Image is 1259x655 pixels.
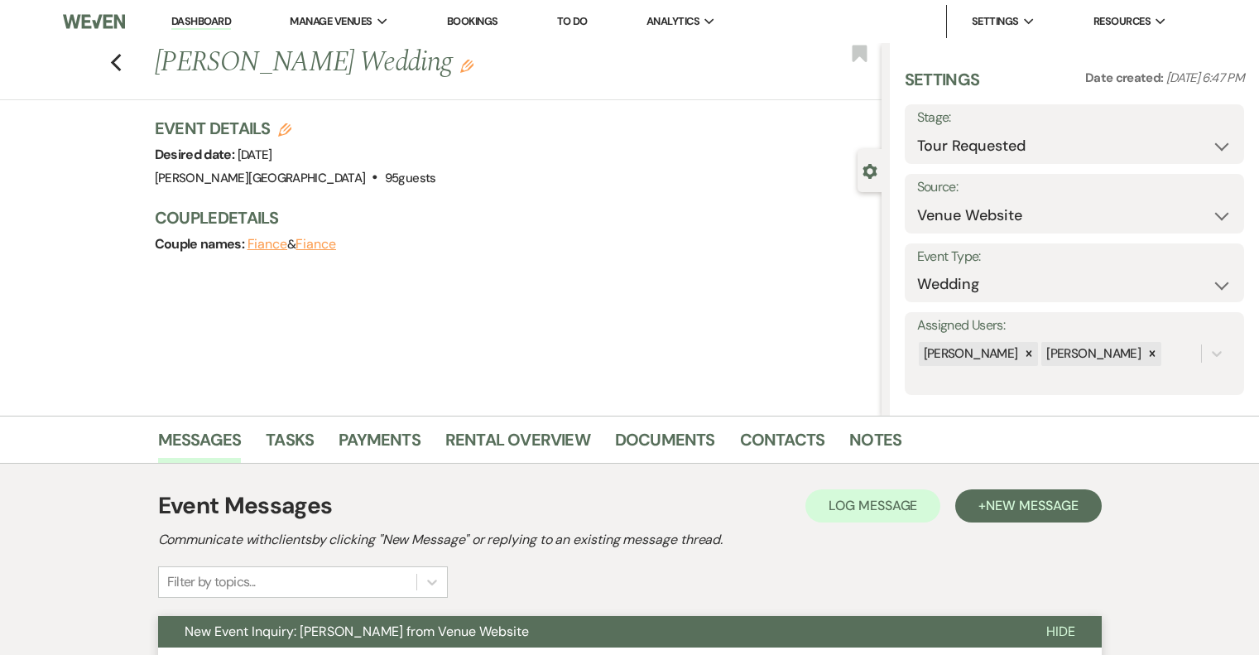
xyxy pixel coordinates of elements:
[1046,623,1075,640] span: Hide
[155,235,247,253] span: Couple names:
[167,572,256,592] div: Filter by topics...
[557,14,588,28] a: To Do
[1020,616,1102,648] button: Hide
[917,176,1232,200] label: Source:
[171,14,231,30] a: Dashboard
[266,426,314,463] a: Tasks
[917,245,1232,269] label: Event Type:
[972,13,1019,30] span: Settings
[247,238,288,251] button: Fiance
[158,530,1102,550] h2: Communicate with clients by clicking "New Message" or replying to an existing message thread.
[829,497,917,514] span: Log Message
[1041,342,1143,366] div: [PERSON_NAME]
[917,106,1232,130] label: Stage:
[296,238,336,251] button: Fiance
[955,489,1101,523] button: +New Message
[919,342,1021,366] div: [PERSON_NAME]
[905,68,980,104] h3: Settings
[460,58,473,73] button: Edit
[155,206,865,229] h3: Couple Details
[158,616,1020,648] button: New Event Inquiry: [PERSON_NAME] from Venue Website
[986,497,1078,514] span: New Message
[185,623,529,640] span: New Event Inquiry: [PERSON_NAME] from Venue Website
[155,117,436,140] h3: Event Details
[385,170,436,186] span: 95 guests
[447,14,498,28] a: Bookings
[247,236,336,253] span: &
[155,43,730,83] h1: [PERSON_NAME] Wedding
[1166,70,1244,86] span: [DATE] 6:47 PM
[849,426,901,463] a: Notes
[615,426,715,463] a: Documents
[63,4,125,39] img: Weven Logo
[339,426,420,463] a: Payments
[646,13,699,30] span: Analytics
[158,426,242,463] a: Messages
[158,489,333,523] h1: Event Messages
[290,13,372,30] span: Manage Venues
[863,162,877,178] button: Close lead details
[155,170,366,186] span: [PERSON_NAME][GEOGRAPHIC_DATA]
[1093,13,1151,30] span: Resources
[805,489,940,523] button: Log Message
[445,426,590,463] a: Rental Overview
[917,314,1232,338] label: Assigned Users:
[740,426,825,463] a: Contacts
[1085,70,1166,86] span: Date created:
[155,146,238,163] span: Desired date:
[238,147,272,163] span: [DATE]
